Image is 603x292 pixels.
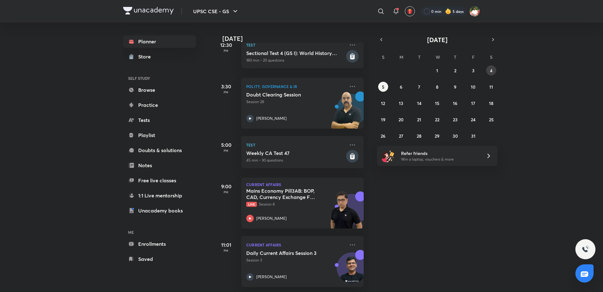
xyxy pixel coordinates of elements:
button: October 4, 2025 [486,65,496,75]
button: October 27, 2025 [396,131,406,141]
abbr: October 25, 2025 [489,117,494,123]
p: Test [246,41,345,49]
button: October 9, 2025 [450,82,460,92]
p: Session 8 [246,201,345,207]
h5: Doubt Clearing Session [246,91,324,98]
button: October 15, 2025 [432,98,442,108]
span: Live [246,202,257,207]
img: referral [382,150,394,162]
img: Company Logo [123,7,174,14]
img: unacademy [329,91,364,135]
p: Win a laptop, vouchers & more [401,157,478,162]
p: [PERSON_NAME] [256,116,287,121]
abbr: October 17, 2025 [471,100,475,106]
abbr: Tuesday [418,54,421,60]
a: Playlist [123,129,196,141]
button: October 25, 2025 [486,114,496,124]
abbr: October 31, 2025 [471,133,475,139]
button: avatar [405,6,415,16]
abbr: October 26, 2025 [381,133,385,139]
button: October 14, 2025 [414,98,424,108]
button: October 24, 2025 [468,114,478,124]
button: October 23, 2025 [450,114,460,124]
abbr: October 7, 2025 [418,84,420,90]
abbr: October 19, 2025 [381,117,385,123]
abbr: October 2, 2025 [454,68,456,74]
abbr: October 29, 2025 [435,133,439,139]
abbr: October 8, 2025 [436,84,438,90]
button: October 21, 2025 [414,114,424,124]
button: October 18, 2025 [486,98,496,108]
button: October 6, 2025 [396,82,406,92]
h6: SELF STUDY [123,73,196,84]
button: October 12, 2025 [378,98,388,108]
abbr: October 1, 2025 [436,68,438,74]
p: Test [246,141,345,149]
a: Planner [123,35,196,48]
img: Avatar [337,256,367,286]
a: Tests [123,114,196,126]
img: unacademy [329,191,364,235]
abbr: October 21, 2025 [417,117,421,123]
abbr: October 15, 2025 [435,100,439,106]
button: [DATE] [386,35,489,44]
abbr: Thursday [454,54,456,60]
abbr: October 30, 2025 [453,133,458,139]
abbr: October 27, 2025 [399,133,403,139]
abbr: October 10, 2025 [471,84,475,90]
button: October 5, 2025 [378,82,388,92]
h5: 5:00 [214,141,239,149]
button: October 1, 2025 [432,65,442,75]
button: October 29, 2025 [432,131,442,141]
a: Enrollments [123,238,196,250]
button: October 17, 2025 [468,98,478,108]
p: Session 28 [246,99,345,105]
abbr: October 13, 2025 [399,100,403,106]
h5: Mains Economy Pill3AB: BOP, CAD, Currency Exchange FDI FPI [246,188,324,200]
abbr: October 23, 2025 [453,117,458,123]
h6: ME [123,227,196,238]
h4: [DATE] [222,35,370,42]
button: October 3, 2025 [468,65,478,75]
p: PM [214,249,239,252]
a: Doubts & solutions [123,144,196,157]
button: October 19, 2025 [378,114,388,124]
a: Notes [123,159,196,172]
abbr: October 9, 2025 [454,84,456,90]
button: October 28, 2025 [414,131,424,141]
img: streak [445,8,451,14]
abbr: October 16, 2025 [453,100,457,106]
p: PM [214,49,239,52]
abbr: October 22, 2025 [435,117,439,123]
button: October 26, 2025 [378,131,388,141]
p: [PERSON_NAME] [256,216,287,221]
a: Saved [123,253,196,265]
h5: 9:00 [214,183,239,190]
span: [DATE] [427,36,448,44]
h5: Sectional Test 4 (GS I): World History + Art and Culture + Current Affairs [246,50,345,56]
button: October 7, 2025 [414,82,424,92]
abbr: October 5, 2025 [382,84,384,90]
abbr: October 14, 2025 [417,100,421,106]
h5: Daily Current Affairs Session 3 [246,250,324,256]
div: Store [138,53,155,60]
h5: Weekly CA Test 47 [246,150,345,156]
p: 45 min • 30 questions [246,157,345,163]
p: PM [214,90,239,94]
button: October 31, 2025 [468,131,478,141]
p: Current Affairs [246,241,345,249]
button: October 13, 2025 [396,98,406,108]
a: Store [123,50,196,63]
button: October 22, 2025 [432,114,442,124]
abbr: October 11, 2025 [489,84,493,90]
h5: 11:01 [214,241,239,249]
abbr: Saturday [490,54,492,60]
button: October 10, 2025 [468,82,478,92]
abbr: October 20, 2025 [399,117,404,123]
p: Session 3 [246,257,345,263]
abbr: October 28, 2025 [417,133,421,139]
button: October 16, 2025 [450,98,460,108]
abbr: Wednesday [436,54,440,60]
img: avatar [407,8,413,14]
abbr: Monday [399,54,403,60]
